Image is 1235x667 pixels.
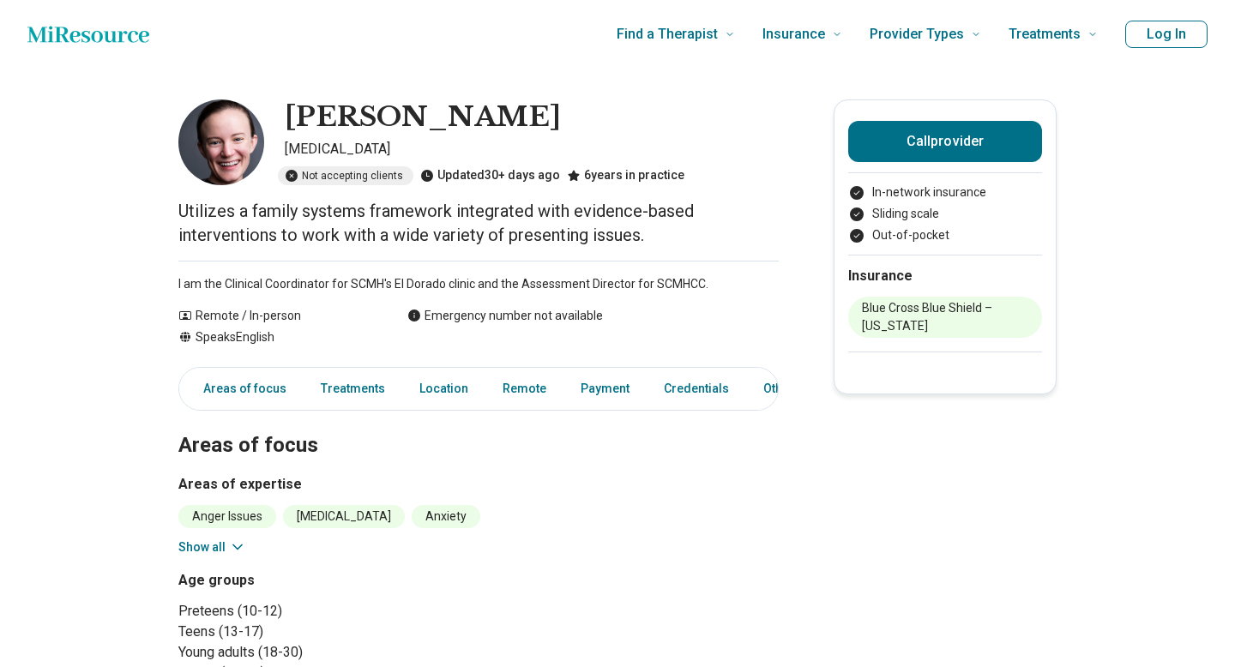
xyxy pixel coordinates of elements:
[848,183,1042,244] ul: Payment options
[753,371,815,406] a: Other
[617,22,718,46] span: Find a Therapist
[178,390,779,460] h2: Areas of focus
[1125,21,1208,48] button: Log In
[570,371,640,406] a: Payment
[178,307,373,325] div: Remote / In-person
[178,275,779,293] p: I am the Clinical Coordinator for SCMH's El Dorado clinic and the Assessment Director for SCMHCC.
[178,328,373,346] div: Speaks English
[848,205,1042,223] li: Sliding scale
[310,371,395,406] a: Treatments
[848,266,1042,286] h2: Insurance
[407,307,603,325] div: Emergency number not available
[567,166,684,185] div: 6 years in practice
[178,642,472,663] li: Young adults (18-30)
[278,166,413,185] div: Not accepting clients
[178,538,246,556] button: Show all
[1009,22,1081,46] span: Treatments
[178,570,472,591] h3: Age groups
[178,99,264,185] img: Chelsea Nguyen, Psychologist
[848,226,1042,244] li: Out-of-pocket
[183,371,297,406] a: Areas of focus
[178,622,472,642] li: Teens (13-17)
[848,121,1042,162] button: Callprovider
[492,371,557,406] a: Remote
[285,99,561,135] h1: [PERSON_NAME]
[412,505,480,528] li: Anxiety
[178,474,779,495] h3: Areas of expertise
[420,166,560,185] div: Updated 30+ days ago
[870,22,964,46] span: Provider Types
[848,183,1042,201] li: In-network insurance
[178,199,779,247] p: Utilizes a family systems framework integrated with evidence-based interventions to work with a w...
[178,505,276,528] li: Anger Issues
[409,371,479,406] a: Location
[654,371,739,406] a: Credentials
[762,22,825,46] span: Insurance
[178,601,472,622] li: Preteens (10-12)
[285,139,779,159] p: [MEDICAL_DATA]
[27,17,149,51] a: Home page
[848,297,1042,338] li: Blue Cross Blue Shield – [US_STATE]
[283,505,405,528] li: [MEDICAL_DATA]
